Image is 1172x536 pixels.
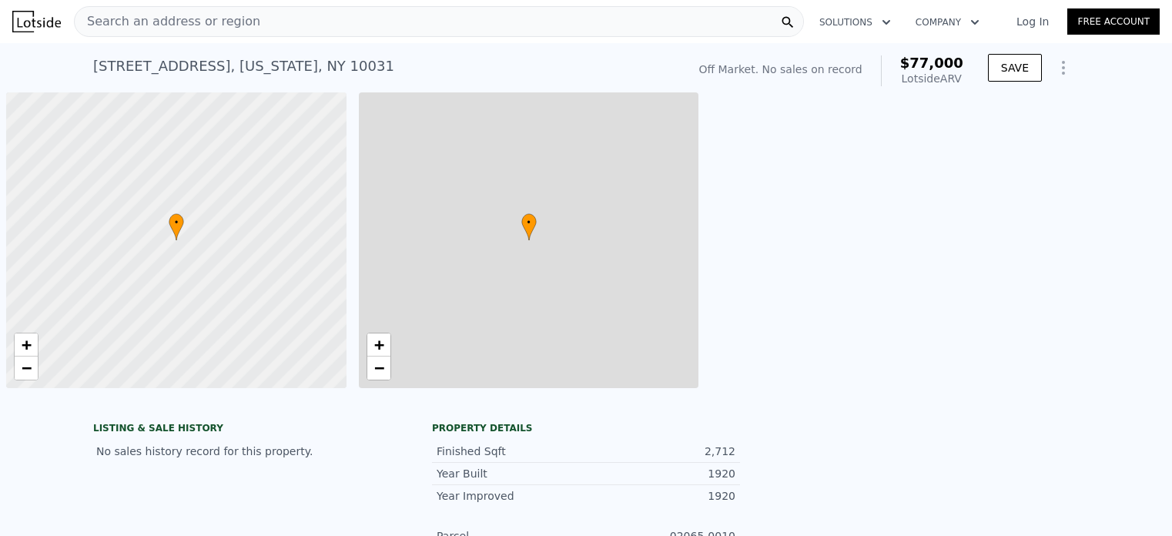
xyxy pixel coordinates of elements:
[998,14,1067,29] a: Log In
[373,358,383,377] span: −
[93,422,401,437] div: LISTING & SALE HISTORY
[367,357,390,380] a: Zoom out
[807,8,903,36] button: Solutions
[22,335,32,354] span: +
[1067,8,1160,35] a: Free Account
[586,466,735,481] div: 1920
[373,335,383,354] span: +
[93,437,401,465] div: No sales history record for this property.
[169,213,184,240] div: •
[903,8,992,36] button: Company
[22,358,32,377] span: −
[521,213,537,240] div: •
[437,488,586,504] div: Year Improved
[586,444,735,459] div: 2,712
[698,62,862,77] div: Off Market. No sales on record
[15,357,38,380] a: Zoom out
[12,11,61,32] img: Lotside
[437,466,586,481] div: Year Built
[586,488,735,504] div: 1920
[900,55,963,71] span: $77,000
[93,55,394,77] div: [STREET_ADDRESS] , [US_STATE] , NY 10031
[988,54,1042,82] button: SAVE
[75,12,260,31] span: Search an address or region
[169,216,184,229] span: •
[1048,52,1079,83] button: Show Options
[521,216,537,229] span: •
[432,422,740,434] div: Property details
[367,333,390,357] a: Zoom in
[437,444,586,459] div: Finished Sqft
[900,71,963,86] div: Lotside ARV
[15,333,38,357] a: Zoom in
